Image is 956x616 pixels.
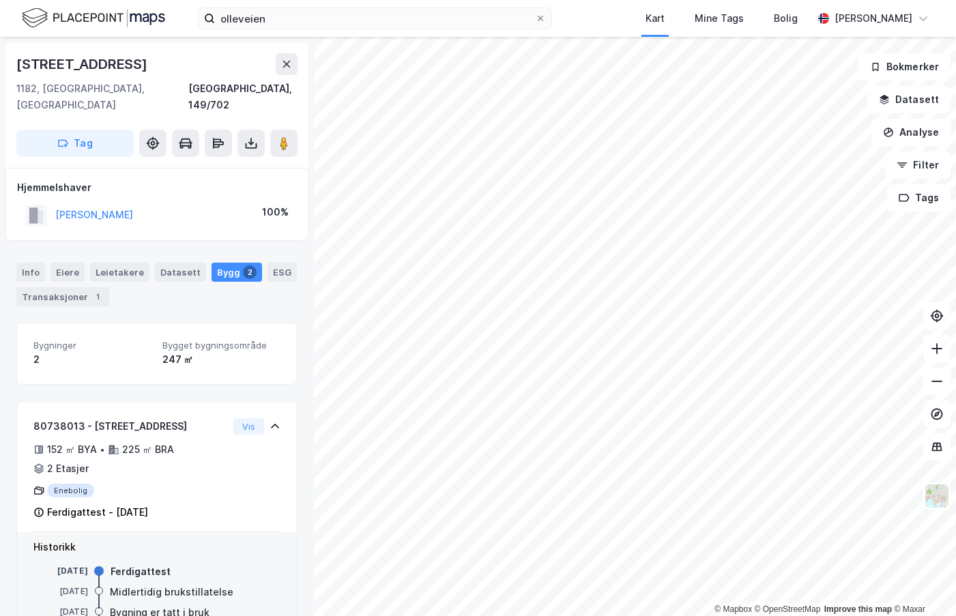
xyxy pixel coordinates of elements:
[50,263,85,282] div: Eiere
[91,290,104,304] div: 1
[887,184,951,211] button: Tags
[774,10,798,27] div: Bolig
[17,179,297,196] div: Hjemmelshaver
[33,351,151,368] div: 2
[16,130,134,157] button: Tag
[646,10,665,27] div: Kart
[888,551,956,616] iframe: Chat Widget
[243,265,257,279] div: 2
[162,351,280,368] div: 247 ㎡
[22,6,165,30] img: logo.f888ab2527a4732fd821a326f86c7f29.svg
[110,584,233,600] div: Midlertidig brukstillatelse
[33,585,88,598] div: [DATE]
[924,483,950,509] img: Z
[16,263,45,282] div: Info
[47,441,97,458] div: 152 ㎡ BYA
[33,565,88,577] div: [DATE]
[16,80,188,113] div: 1182, [GEOGRAPHIC_DATA], [GEOGRAPHIC_DATA]
[33,340,151,351] span: Bygninger
[16,53,150,75] div: [STREET_ADDRESS]
[858,53,951,80] button: Bokmerker
[885,151,951,179] button: Filter
[188,80,298,113] div: [GEOGRAPHIC_DATA], 149/702
[262,204,289,220] div: 100%
[33,418,228,435] div: 80738013 - [STREET_ADDRESS]
[714,604,752,614] a: Mapbox
[16,287,110,306] div: Transaksjoner
[47,504,148,520] div: Ferdigattest - [DATE]
[867,86,951,113] button: Datasett
[835,10,912,27] div: [PERSON_NAME]
[122,441,174,458] div: 225 ㎡ BRA
[824,604,892,614] a: Improve this map
[215,8,535,29] input: Søk på adresse, matrikkel, gårdeiere, leietakere eller personer
[90,263,149,282] div: Leietakere
[47,460,89,477] div: 2 Etasjer
[871,119,951,146] button: Analyse
[888,551,956,616] div: Kontrollprogram for chat
[33,539,280,555] div: Historikk
[695,10,744,27] div: Mine Tags
[155,263,206,282] div: Datasett
[755,604,821,614] a: OpenStreetMap
[162,340,280,351] span: Bygget bygningsområde
[267,263,297,282] div: ESG
[100,444,105,455] div: •
[212,263,262,282] div: Bygg
[233,418,264,435] button: Vis
[111,563,171,580] div: Ferdigattest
